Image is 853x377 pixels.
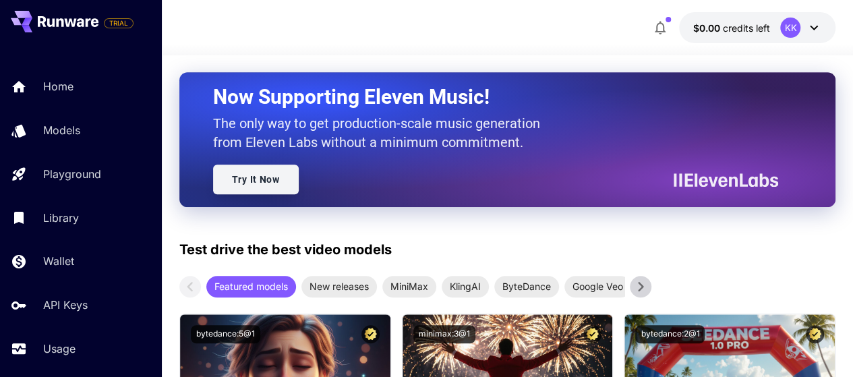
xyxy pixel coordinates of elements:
[213,84,769,110] h2: Now Supporting Eleven Music!
[301,276,377,297] div: New releases
[564,276,631,297] div: Google Veo
[43,122,80,138] p: Models
[361,325,380,343] button: Certified Model – Vetted for best performance and includes a commercial license.
[213,165,299,194] a: Try It Now
[442,276,489,297] div: KlingAI
[635,325,705,343] button: bytedance:2@1
[43,297,88,313] p: API Keys
[43,253,74,269] p: Wallet
[105,18,133,28] span: TRIAL
[806,325,824,343] button: Certified Model – Vetted for best performance and includes a commercial license.
[494,276,559,297] div: ByteDance
[693,22,722,34] span: $0.00
[43,78,73,94] p: Home
[564,279,631,293] span: Google Veo
[413,325,475,343] button: minimax:3@1
[43,341,76,357] p: Usage
[301,279,377,293] span: New releases
[442,279,489,293] span: KlingAI
[494,279,559,293] span: ByteDance
[43,210,79,226] p: Library
[722,22,769,34] span: credits left
[179,239,392,260] p: Test drive the best video models
[43,166,101,182] p: Playground
[382,276,436,297] div: MiniMax
[583,325,601,343] button: Certified Model – Vetted for best performance and includes a commercial license.
[191,325,260,343] button: bytedance:5@1
[679,12,835,43] button: $0.00KK
[213,114,550,152] p: The only way to get production-scale music generation from Eleven Labs without a minimum commitment.
[206,279,296,293] span: Featured models
[693,21,769,35] div: $0.00
[206,276,296,297] div: Featured models
[780,18,800,38] div: KK
[104,15,134,31] span: Add your payment card to enable full platform functionality.
[382,279,436,293] span: MiniMax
